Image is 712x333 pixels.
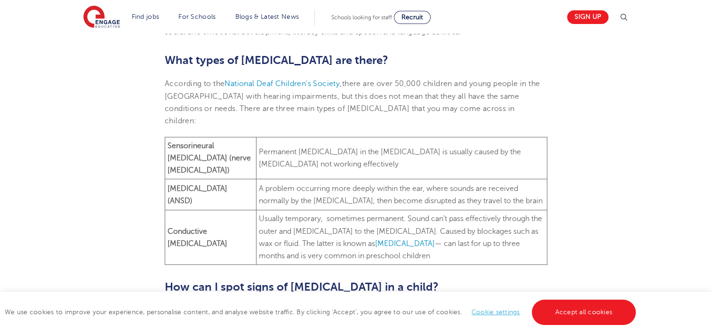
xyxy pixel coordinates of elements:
[168,184,233,205] b: [MEDICAL_DATA] (ANSD)
[132,13,160,20] a: Find jobs
[83,6,120,29] img: Engage Education
[259,214,542,248] span: Usually temporary, sometimes permanent. Sound can’t pass effectively through the outer and [MEDIC...
[331,14,392,21] span: Schools looking for staff
[532,300,636,325] a: Accept all cookies
[394,11,431,24] a: Recruit
[235,13,299,20] a: Blogs & Latest News
[165,280,439,293] span: How can I spot signs of [MEDICAL_DATA] in a child?
[165,104,514,125] span: There are three main types of [MEDICAL_DATA] that you may come across in children:
[5,309,638,316] span: We use cookies to improve your experience, personalise content, and analyse website traffic. By c...
[567,10,608,24] a: Sign up
[165,78,547,127] p: ,
[401,14,423,21] span: Recruit
[375,239,435,248] a: [MEDICAL_DATA]
[165,54,388,67] span: What types of [MEDICAL_DATA] are there?
[168,142,251,175] b: Sensorineural [MEDICAL_DATA] (nerve [MEDICAL_DATA])
[165,79,540,113] span: there are over 50,000 children and young people in the [GEOGRAPHIC_DATA] with hearing impairments...
[168,227,227,248] b: Conductive [MEDICAL_DATA]
[165,79,224,88] span: According to the
[259,148,521,168] span: Permanent [MEDICAL_DATA] in the [MEDICAL_DATA] is usually caused by the [MEDICAL_DATA] not workin...
[178,13,216,20] a: For Schools
[472,309,520,316] a: Cookie settings
[259,184,543,205] span: A problem occurring more deeply within the ear, where sounds are received normally by the [MEDICA...
[224,79,340,88] a: National Deaf Children’s Society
